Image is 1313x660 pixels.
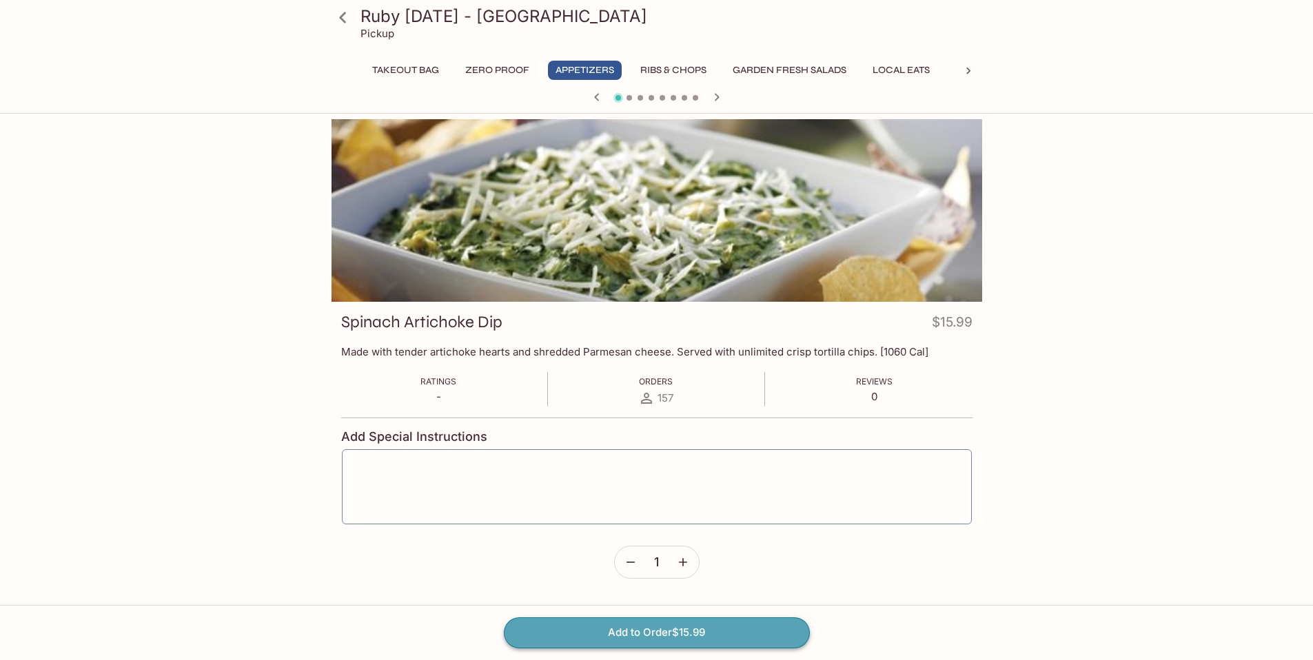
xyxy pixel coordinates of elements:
[420,376,456,386] span: Ratings
[341,345,973,358] p: Made with tender artichoke hearts and shredded Parmesan cheese. Served with unlimited crisp torti...
[856,376,893,386] span: Reviews
[865,61,937,80] button: Local Eats
[658,391,673,404] span: 157
[654,555,659,570] span: 1
[360,27,394,40] p: Pickup
[341,311,502,333] h3: Spinach Artichoke Dip
[365,61,447,80] button: Takeout Bag
[360,6,977,27] h3: Ruby [DATE] - [GEOGRAPHIC_DATA]
[633,61,714,80] button: Ribs & Chops
[332,119,982,302] div: Spinach Artichoke Dip
[639,376,673,386] span: Orders
[504,617,810,648] button: Add to Order$15.99
[948,61,1010,80] button: Chicken
[932,311,973,338] h4: $15.99
[548,61,622,80] button: Appetizers
[458,61,537,80] button: Zero Proof
[420,390,456,403] p: -
[341,429,973,444] h4: Add Special Instructions
[725,61,854,80] button: Garden Fresh Salads
[856,390,893,403] p: 0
